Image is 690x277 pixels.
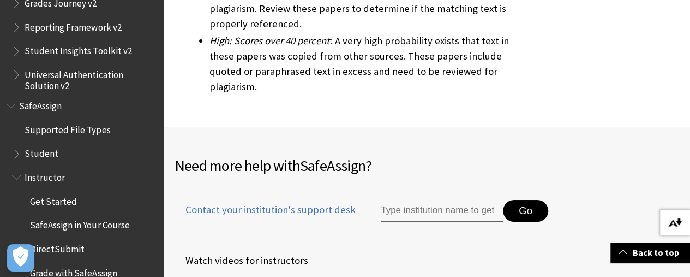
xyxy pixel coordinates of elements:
span: Reporting Framework v2 [25,18,121,33]
h2: Need more help with ? [175,154,679,177]
span: Student [25,145,58,160]
a: Contact your institution's support desk [175,203,356,230]
span: SafeAssign in Your Course [30,216,129,231]
span: SafeAssign [300,156,365,175]
span: DirectSubmit [30,240,85,255]
span: Watch videos for instructors [175,252,308,269]
button: Open Preferences [7,244,34,272]
button: Go [503,200,548,222]
li: : A very high probability exists that text in these papers was copied from other sources. These p... [209,33,518,95]
a: Back to top [610,243,690,263]
span: Instructor [25,168,65,183]
span: Universal Authentication Solution v2 [25,66,156,91]
span: Student Insights Toolkit v2 [25,42,131,57]
input: Type institution name to get support [381,200,503,222]
span: Supported File Types [25,121,110,135]
span: Get Started [30,192,77,207]
span: SafeAssign [19,97,62,111]
span: High: Scores over 40 percent [209,34,329,47]
span: Contact your institution's support desk [175,203,356,217]
a: Watch videos for instructors [175,252,310,269]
